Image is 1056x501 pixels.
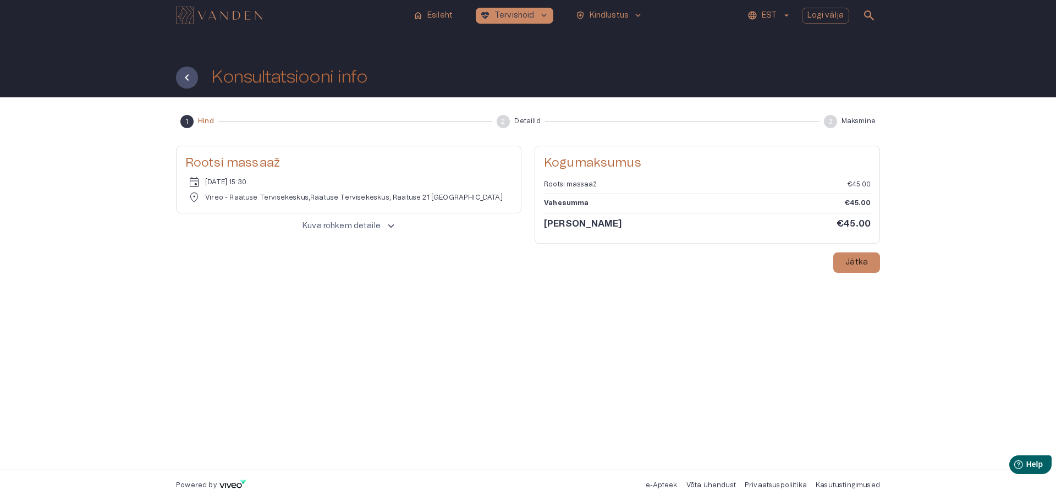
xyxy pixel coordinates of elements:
p: [DATE] 15:30 [205,178,246,187]
h5: Rootsi massaaž [185,155,512,171]
span: health_and_safety [575,10,585,20]
button: Kuva rohkem detailekeyboard_arrow_up [176,216,521,236]
span: event [188,175,201,189]
h6: €45.00 [837,218,871,230]
button: EST [746,8,793,24]
p: Vahesumma [544,199,589,208]
span: ecg_heart [480,10,490,20]
button: health_and_safetyKindlustuskeyboard_arrow_down [571,8,648,24]
p: Jätka [845,257,868,268]
span: keyboard_arrow_down [539,10,549,20]
button: homeEsileht [409,8,458,24]
span: Hind [198,117,214,126]
p: Kuva rohkem detaile [302,221,381,232]
text: 2 [502,118,505,125]
button: open search modal [858,4,880,26]
h1: Konsultatsiooni info [211,68,367,87]
p: Esileht [427,10,453,21]
p: EST [762,10,777,21]
a: Privaatsuspoliitika [745,482,807,488]
button: Logi välja [802,8,850,24]
button: Tagasi [176,67,198,89]
text: 1 [185,118,188,125]
p: Võta ühendust [686,481,736,490]
button: ecg_heartTervishoidkeyboard_arrow_down [476,8,553,24]
p: Tervishoid [494,10,535,21]
a: Navigate to homepage [176,8,404,23]
span: Maksmine [842,117,876,126]
iframe: Help widget launcher [970,451,1056,482]
a: Kasutustingimused [816,482,880,488]
p: €45.00 [845,199,871,208]
span: location_on [188,191,201,204]
span: home [413,10,423,20]
p: Powered by [176,481,217,490]
span: search [862,9,876,22]
p: Vireo - Raatuse Tervisekeskus , Raatuse Tervisekeskus, Raatuse 21 [GEOGRAPHIC_DATA] [205,193,503,202]
h5: Kogumaksumus [544,155,871,171]
h6: [PERSON_NAME] [544,218,621,230]
button: Jätka [833,252,880,273]
p: €45.00 [848,180,871,189]
a: e-Apteek [646,482,677,488]
p: Logi välja [807,10,844,21]
img: Vanden logo [176,7,262,24]
p: Kindlustus [590,10,629,21]
span: Detailid [514,117,540,126]
span: keyboard_arrow_down [633,10,643,20]
p: Rootsi massaaž [544,180,597,189]
span: keyboard_arrow_up [385,220,397,232]
text: 3 [828,118,833,125]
